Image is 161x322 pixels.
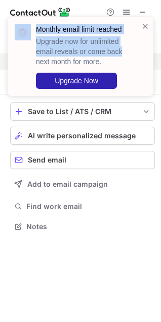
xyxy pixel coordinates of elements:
button: Add to email campaign [10,175,155,193]
span: AI write personalized message [28,132,136,140]
span: Add to email campaign [27,180,108,188]
button: AI write personalized message [10,127,155,145]
button: Find work email [10,199,155,213]
p: Upgrade now for unlimited email reveals or come back next month for more. [36,36,129,67]
img: ContactOut v5.3.10 [10,6,71,18]
span: Upgrade Now [55,77,98,85]
button: Send email [10,151,155,169]
button: Upgrade Now [36,73,117,89]
button: Notes [10,220,155,234]
span: Find work email [26,202,151,211]
header: Monthly email limit reached [36,24,129,34]
img: error [15,24,31,40]
span: Notes [26,222,151,231]
span: Send email [28,156,66,164]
